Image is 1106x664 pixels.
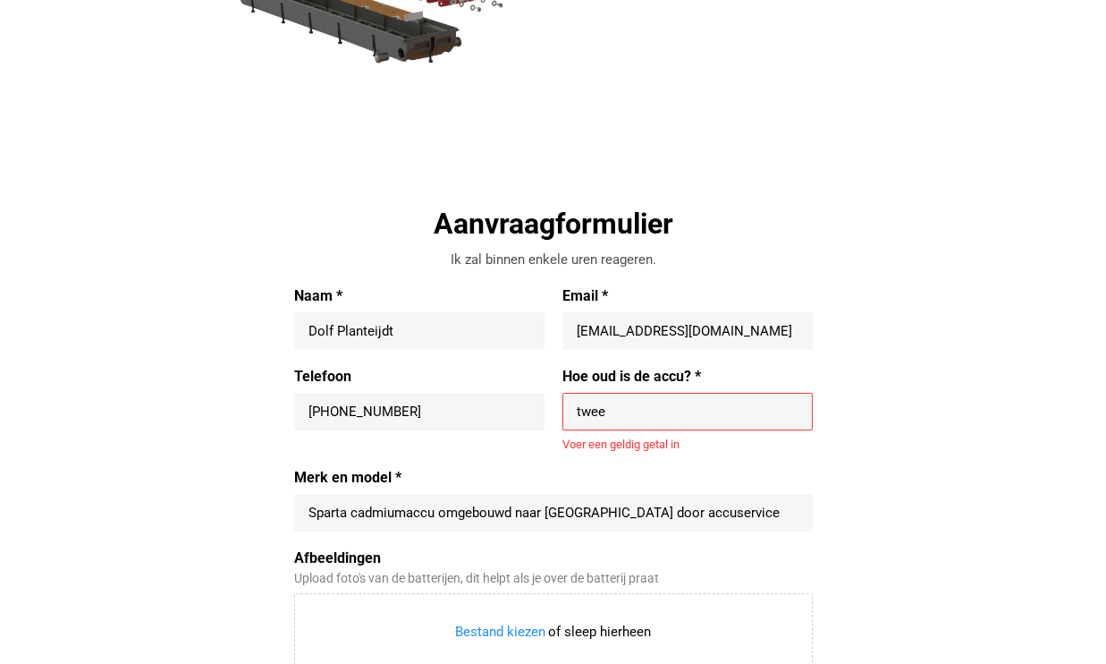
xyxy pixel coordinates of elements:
label: Telefoon [294,368,545,386]
label: Merk en model * [294,469,813,487]
label: Afbeeldingen [294,549,813,567]
div: Ik zal binnen enkele uren reageren. [294,251,813,269]
input: Email * [577,322,798,340]
label: Email * [562,287,813,305]
input: Merk en model * [308,504,798,522]
div: Voer een geldig getal in [562,438,813,452]
label: Hoe oud is de accu? * [562,368,813,386]
div: Aanvraagformulier [294,205,813,243]
input: Naam * [308,322,530,340]
div: Upload foto's van de batterijen, dit helpt als je over de batterij praat [294,571,813,586]
input: +31 647493275 [308,403,530,421]
label: Naam * [294,287,545,305]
